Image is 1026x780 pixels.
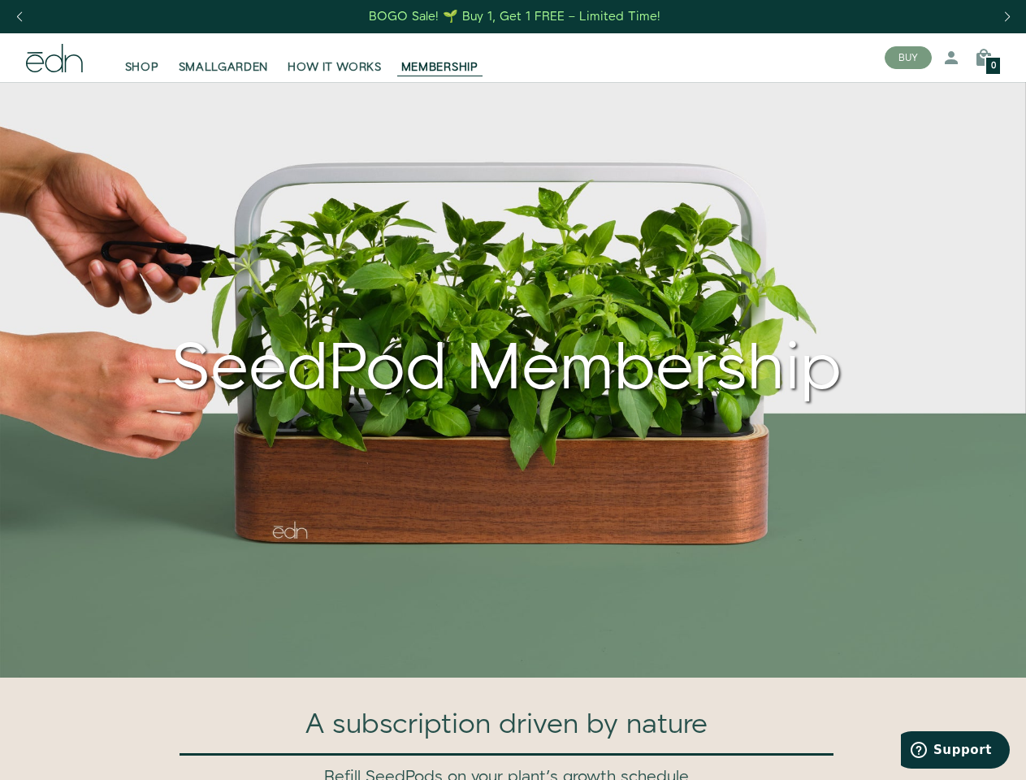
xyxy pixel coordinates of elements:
a: SHOP [115,40,169,76]
span: SHOP [125,59,159,76]
span: HOW IT WORKS [288,59,381,76]
span: 0 [991,62,996,71]
a: SMALLGARDEN [169,40,279,76]
button: BUY [885,46,932,69]
span: SMALLGARDEN [179,59,269,76]
h1: A subscription driven by nature [162,710,851,740]
a: HOW IT WORKS [278,40,391,76]
a: MEMBERSHIP [392,40,488,76]
div: SeedPod Membership [26,292,987,409]
div: BOGO Sale! 🌱 Buy 1, Get 1 FREE – Limited Time! [369,8,660,25]
span: MEMBERSHIP [401,59,478,76]
a: BOGO Sale! 🌱 Buy 1, Get 1 FREE – Limited Time! [367,4,662,29]
iframe: Opens a widget where you can find more information [901,731,1010,772]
